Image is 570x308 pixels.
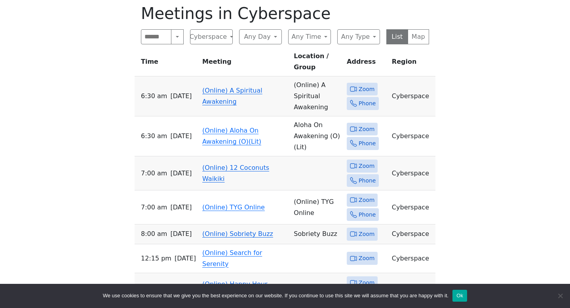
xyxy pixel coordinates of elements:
[337,29,380,44] button: Any Type
[202,203,265,211] a: (Online) TYG Online
[389,273,435,307] td: Cyberspace
[175,253,196,264] span: [DATE]
[199,51,291,76] th: Meeting
[141,202,167,213] span: 7:00 AM
[239,29,282,44] button: Any Day
[141,228,167,240] span: 8:00 AM
[288,29,331,44] button: Any Time
[389,116,435,156] td: Cyberspace
[389,76,435,116] td: Cyberspace
[386,29,408,44] button: List
[556,292,564,300] span: No
[389,244,435,273] td: Cyberspace
[359,253,374,263] span: Zoom
[135,51,199,76] th: Time
[359,229,374,239] span: Zoom
[359,278,374,288] span: Zoom
[141,29,171,44] input: Search
[291,116,344,156] td: Aloha On Awakening (O) (Lit)
[141,91,167,102] span: 6:30 AM
[359,139,376,148] span: Phone
[170,131,192,142] span: [DATE]
[141,168,167,179] span: 7:00 AM
[408,29,429,44] button: Map
[190,29,233,44] button: Cyberspace
[359,195,374,205] span: Zoom
[170,168,192,179] span: [DATE]
[202,230,273,238] a: (Online) Sobriety Buzz
[389,51,435,76] th: Region
[141,253,171,264] span: 12:15 PM
[359,99,376,108] span: Phone
[291,224,344,244] td: Sobriety Buzz
[389,190,435,224] td: Cyberspace
[389,224,435,244] td: Cyberspace
[171,29,184,44] button: Search
[291,51,344,76] th: Location / Group
[389,156,435,190] td: Cyberspace
[141,131,167,142] span: 6:30 AM
[291,76,344,116] td: (Online) A Spiritual Awakening
[170,91,192,102] span: [DATE]
[103,292,448,300] span: We use cookies to ensure that we give you the best experience on our website. If you continue to ...
[202,164,269,183] a: (Online) 12 Coconuts Waikiki
[359,84,374,94] span: Zoom
[359,124,374,134] span: Zoom
[202,280,267,299] a: (Online) Happy Hour Waikiki
[202,87,262,105] a: (Online) A Spiritual Awakening
[170,202,192,213] span: [DATE]
[344,51,389,76] th: Address
[359,176,376,186] span: Phone
[202,127,261,145] a: (Online) Aloha On Awakening (O)(Lit)
[359,210,376,220] span: Phone
[202,249,262,268] a: (Online) Search for Serenity
[141,4,429,23] h1: Meetings in Cyberspace
[359,161,374,171] span: Zoom
[170,228,192,240] span: [DATE]
[291,190,344,224] td: (Online) TYG Online
[452,290,467,302] button: Ok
